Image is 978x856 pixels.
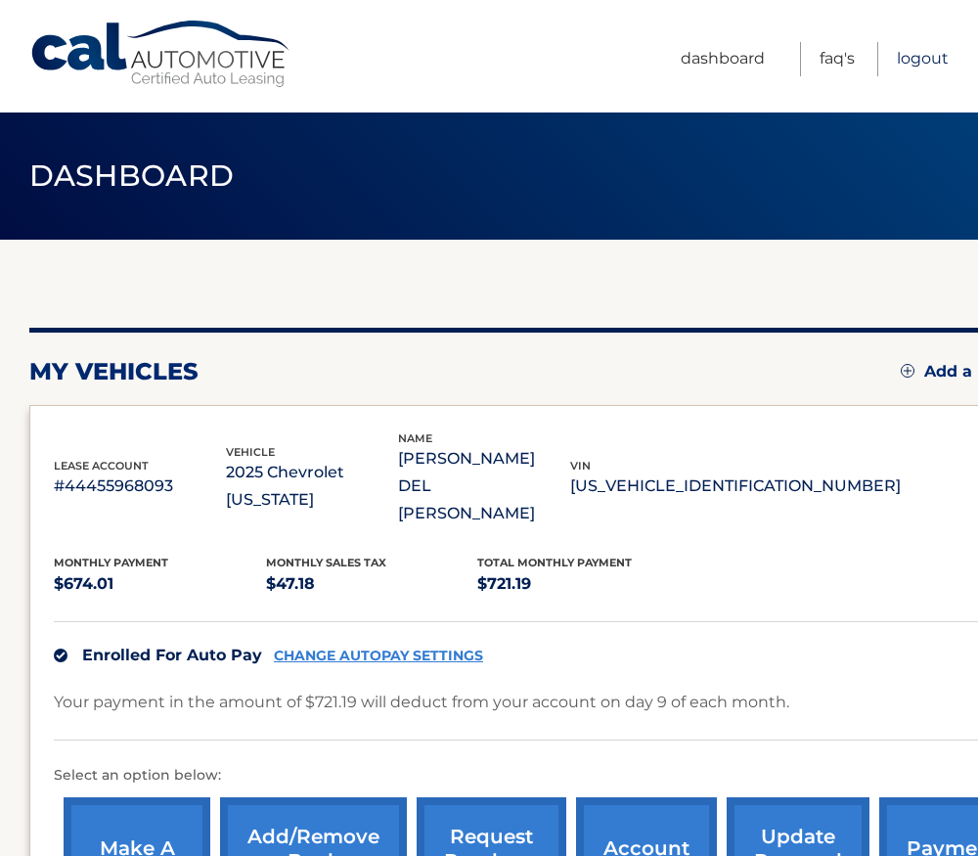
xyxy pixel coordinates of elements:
span: vehicle [226,445,275,459]
span: Monthly Payment [54,556,168,569]
span: Total Monthly Payment [477,556,632,569]
span: lease account [54,459,149,473]
p: [PERSON_NAME] DEL [PERSON_NAME] [398,445,570,527]
a: Dashboard [681,42,765,76]
p: $47.18 [266,570,478,598]
p: $674.01 [54,570,266,598]
span: name [398,431,432,445]
p: 2025 Chevrolet [US_STATE] [226,459,398,514]
p: [US_VEHICLE_IDENTIFICATION_NUMBER] [570,473,901,500]
img: add.svg [901,364,914,378]
span: Enrolled For Auto Pay [82,646,262,664]
span: Monthly sales Tax [266,556,386,569]
a: FAQ's [820,42,855,76]
a: Cal Automotive [29,20,293,89]
p: Your payment in the amount of $721.19 will deduct from your account on day 9 of each month. [54,689,789,716]
h2: my vehicles [29,357,199,386]
a: Logout [897,42,949,76]
span: Dashboard [29,158,235,194]
a: CHANGE AUTOPAY SETTINGS [274,648,483,664]
p: #44455968093 [54,473,226,500]
img: check.svg [54,649,67,662]
p: $721.19 [477,570,689,598]
span: vin [570,459,591,473]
